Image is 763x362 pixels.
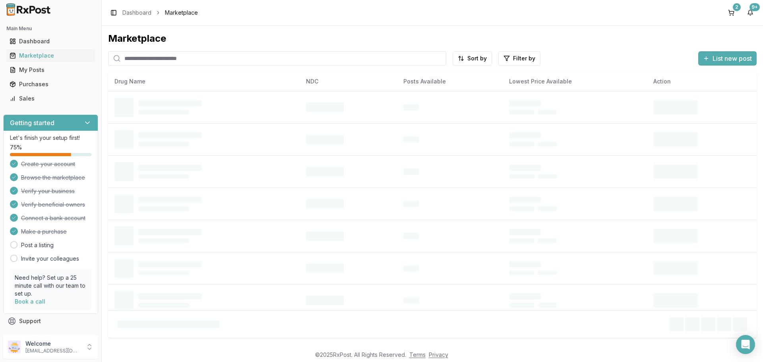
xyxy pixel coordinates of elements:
[467,54,487,62] span: Sort by
[6,34,95,48] a: Dashboard
[21,241,54,249] a: Post a listing
[3,64,98,76] button: My Posts
[10,134,91,142] p: Let's finish your setup first!
[3,78,98,91] button: Purchases
[429,351,448,358] a: Privacy
[749,3,760,11] div: 9+
[698,55,757,63] a: List new post
[25,348,81,354] p: [EMAIL_ADDRESS][DOMAIN_NAME]
[498,51,540,66] button: Filter by
[21,255,79,263] a: Invite your colleagues
[6,77,95,91] a: Purchases
[19,331,46,339] span: Feedback
[647,72,757,91] th: Action
[21,160,75,168] span: Create your account
[8,341,21,353] img: User avatar
[713,54,752,63] span: List new post
[6,25,95,32] h2: Main Menu
[21,201,85,209] span: Verify beneficial owners
[3,314,98,328] button: Support
[15,274,87,298] p: Need help? Set up a 25 minute call with our team to set up.
[122,9,151,17] a: Dashboard
[10,118,54,128] h3: Getting started
[3,328,98,343] button: Feedback
[21,174,85,182] span: Browse the marketplace
[6,63,95,77] a: My Posts
[108,32,757,45] div: Marketplace
[733,3,741,11] div: 2
[15,298,45,305] a: Book a call
[409,351,426,358] a: Terms
[3,3,54,16] img: RxPost Logo
[6,48,95,63] a: Marketplace
[165,9,198,17] span: Marketplace
[3,49,98,62] button: Marketplace
[300,72,397,91] th: NDC
[10,95,92,103] div: Sales
[10,52,92,60] div: Marketplace
[25,340,81,348] p: Welcome
[513,54,535,62] span: Filter by
[453,51,492,66] button: Sort by
[725,6,738,19] button: 2
[744,6,757,19] button: 9+
[21,187,75,195] span: Verify your business
[21,214,85,222] span: Connect a bank account
[698,51,757,66] button: List new post
[10,66,92,74] div: My Posts
[108,72,300,91] th: Drug Name
[21,228,67,236] span: Make a purchase
[10,143,22,151] span: 75 %
[503,72,647,91] th: Lowest Price Available
[3,35,98,48] button: Dashboard
[122,9,198,17] nav: breadcrumb
[10,80,92,88] div: Purchases
[736,335,755,354] div: Open Intercom Messenger
[10,37,92,45] div: Dashboard
[397,72,503,91] th: Posts Available
[6,91,95,106] a: Sales
[3,92,98,105] button: Sales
